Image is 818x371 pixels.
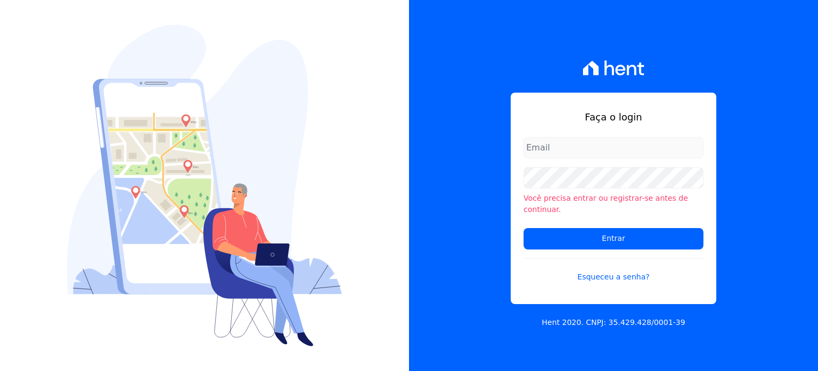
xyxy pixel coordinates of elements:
[524,193,703,215] li: Você precisa entrar ou registrar-se antes de continuar.
[524,258,703,283] a: Esqueceu a senha?
[67,25,342,346] img: Login
[524,137,703,158] input: Email
[524,110,703,124] h1: Faça o login
[524,228,703,249] input: Entrar
[542,317,685,328] p: Hent 2020. CNPJ: 35.429.428/0001-39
